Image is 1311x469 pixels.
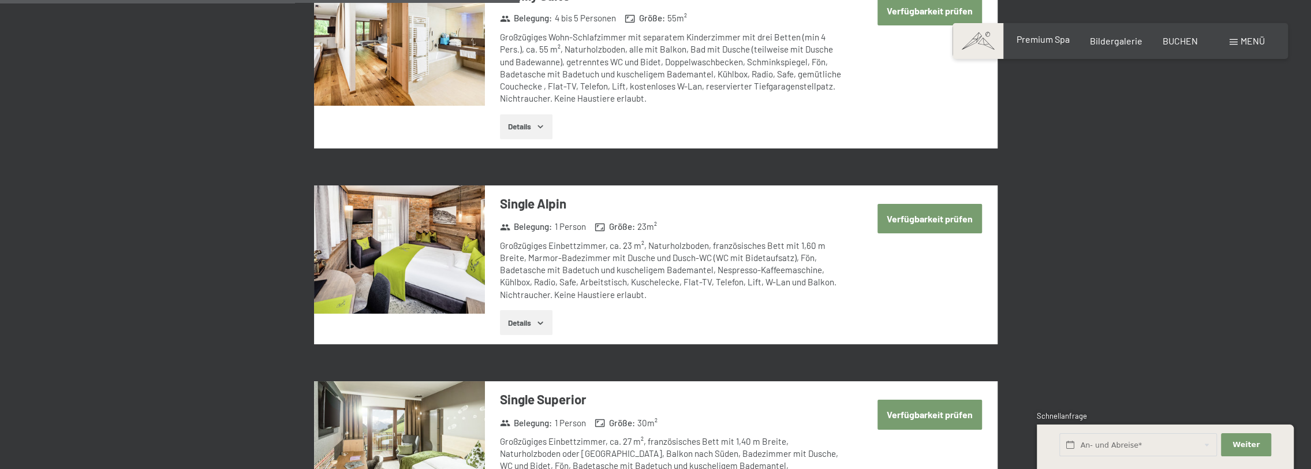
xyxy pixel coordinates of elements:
[1037,411,1087,420] span: Schnellanfrage
[500,12,552,24] strong: Belegung :
[500,310,552,336] button: Details
[595,416,635,429] strong: Größe :
[637,221,657,233] span: 23 m²
[1090,35,1142,46] a: Bildergalerie
[625,12,665,24] strong: Größe :
[877,400,982,429] button: Verfügbarkeit prüfen
[500,240,843,301] div: Großzügiges Einbettzimmer, ca. 23 m², Naturholzboden, französisches Bett mit 1,60 m Breite, Marmo...
[555,221,586,233] span: 1 Person
[595,221,635,233] strong: Größe :
[500,114,552,140] button: Details
[1016,33,1069,44] a: Premium Spa
[500,31,843,105] div: Großzügiges Wohn-Schlafzimmer mit separatem Kinderzimmer mit drei Betten (min 4 Pers.), ca. 55 m²...
[500,221,552,233] strong: Belegung :
[1163,35,1198,46] a: BUCHEN
[1232,440,1260,450] span: Weiter
[555,12,616,24] span: 4 bis 5 Personen
[314,185,485,314] img: mss_renderimg.php
[637,416,658,429] span: 30 m²
[1241,35,1265,46] span: Menü
[667,12,687,24] span: 55 m²
[500,416,552,429] strong: Belegung :
[877,204,982,233] button: Verfügbarkeit prüfen
[555,416,586,429] span: 1 Person
[1221,433,1271,457] button: Weiter
[500,195,843,213] h3: Single Alpin
[500,390,843,408] h3: Single Superior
